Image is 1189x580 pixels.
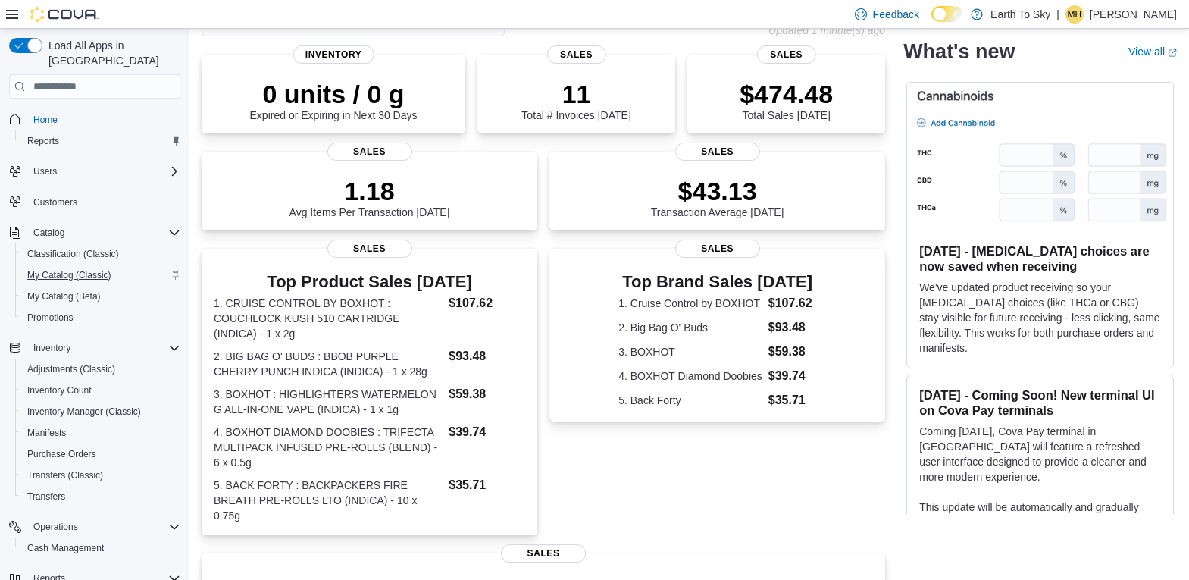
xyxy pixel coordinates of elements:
[21,539,180,557] span: Cash Management
[21,466,109,484] a: Transfers (Classic)
[768,367,816,385] dd: $39.74
[3,222,186,243] button: Catalog
[919,280,1161,356] p: We've updated product receiving so your [MEDICAL_DATA] choices (like THCa or CBG) stay visible fo...
[21,381,180,400] span: Inventory Count
[618,368,762,384] dt: 4. BOXHOT Diamond Doobies
[501,544,586,563] span: Sales
[768,24,885,36] p: Updated 1 minute(s) ago
[15,286,186,307] button: My Catalog (Beta)
[449,423,525,441] dd: $39.74
[675,240,760,258] span: Sales
[30,7,99,22] img: Cova
[919,500,1161,575] p: This update will be automatically and gradually enabled between , for all terminals operating on ...
[33,165,57,177] span: Users
[768,294,816,312] dd: $107.62
[33,342,70,354] span: Inventory
[21,539,110,557] a: Cash Management
[3,161,186,182] button: Users
[21,132,65,150] a: Reports
[15,422,186,444] button: Manifests
[1068,5,1082,24] span: MH
[42,38,180,68] span: Load All Apps in [GEOGRAPHIC_DATA]
[27,469,103,481] span: Transfers (Classic)
[15,380,186,401] button: Inventory Count
[3,191,186,213] button: Customers
[1065,5,1084,24] div: Michelle Hinton
[289,176,450,218] div: Avg Items Per Transaction [DATE]
[27,290,101,303] span: My Catalog (Beta)
[21,360,180,378] span: Adjustments (Classic)
[651,176,784,218] div: Transaction Average [DATE]
[15,265,186,286] button: My Catalog (Classic)
[449,294,525,312] dd: $107.62
[21,245,125,263] a: Classification (Classic)
[33,114,58,126] span: Home
[21,287,107,306] a: My Catalog (Beta)
[27,162,63,180] button: Users
[27,542,104,554] span: Cash Management
[250,79,418,121] div: Expired or Expiring in Next 30 Days
[449,476,525,494] dd: $35.71
[521,79,630,109] p: 11
[618,320,762,335] dt: 2. Big Bag O' Buds
[15,307,186,328] button: Promotions
[990,5,1050,24] p: Earth To Sky
[21,287,180,306] span: My Catalog (Beta)
[919,424,1161,484] p: Coming [DATE], Cova Pay terminal in [GEOGRAPHIC_DATA] will feature a refreshed user interface des...
[27,193,180,212] span: Customers
[756,45,815,64] span: Sales
[27,312,74,324] span: Promotions
[289,176,450,206] p: 1.18
[293,45,374,64] span: Inventory
[15,444,186,465] button: Purchase Orders
[21,488,180,506] span: Transfers
[1090,5,1177,24] p: [PERSON_NAME]
[873,7,919,22] span: Feedback
[15,538,186,559] button: Cash Management
[214,296,443,341] dt: 1. CRUISE CONTROL BY BOXHOT : COUCHLOCK KUSH 510 CARTRIDGE (INDICA) - 1 x 2g
[33,196,77,208] span: Customers
[27,135,59,147] span: Reports
[919,387,1161,418] h3: [DATE] - Coming Soon! New terminal UI on Cova Pay terminals
[21,445,102,463] a: Purchase Orders
[27,518,84,536] button: Operations
[33,521,78,533] span: Operations
[618,273,816,291] h3: Top Brand Sales [DATE]
[27,224,70,242] button: Catalog
[675,143,760,161] span: Sales
[449,385,525,403] dd: $59.38
[27,269,111,281] span: My Catalog (Classic)
[27,248,119,260] span: Classification (Classic)
[740,79,833,121] div: Total Sales [DATE]
[27,109,180,128] span: Home
[21,309,80,327] a: Promotions
[27,339,180,357] span: Inventory
[15,465,186,486] button: Transfers (Classic)
[768,343,816,361] dd: $59.38
[449,347,525,365] dd: $93.48
[618,393,762,408] dt: 5. Back Forty
[27,448,96,460] span: Purchase Orders
[1168,48,1177,57] svg: External link
[21,403,180,421] span: Inventory Manager (Classic)
[15,359,186,380] button: Adjustments (Classic)
[546,45,605,64] span: Sales
[768,391,816,409] dd: $35.71
[651,176,784,206] p: $43.13
[27,111,64,129] a: Home
[27,491,65,503] span: Transfers
[214,387,443,417] dt: 3. BOXHOT : HIGHLIGHTERS WATERMELON G ALL-IN-ONE VAPE (INDICA) - 1 x 1g
[27,224,180,242] span: Catalog
[21,445,180,463] span: Purchase Orders
[931,6,963,22] input: Dark Mode
[21,266,180,284] span: My Catalog (Classic)
[21,424,180,442] span: Manifests
[15,401,186,422] button: Inventory Manager (Classic)
[33,227,64,239] span: Catalog
[21,381,98,400] a: Inventory Count
[618,344,762,359] dt: 3. BOXHOT
[3,337,186,359] button: Inventory
[21,266,117,284] a: My Catalog (Classic)
[21,132,180,150] span: Reports
[214,349,443,379] dt: 2. BIG BAG O' BUDS : BBOB PURPLE CHERRY PUNCH INDICA (INDICA) - 1 x 28g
